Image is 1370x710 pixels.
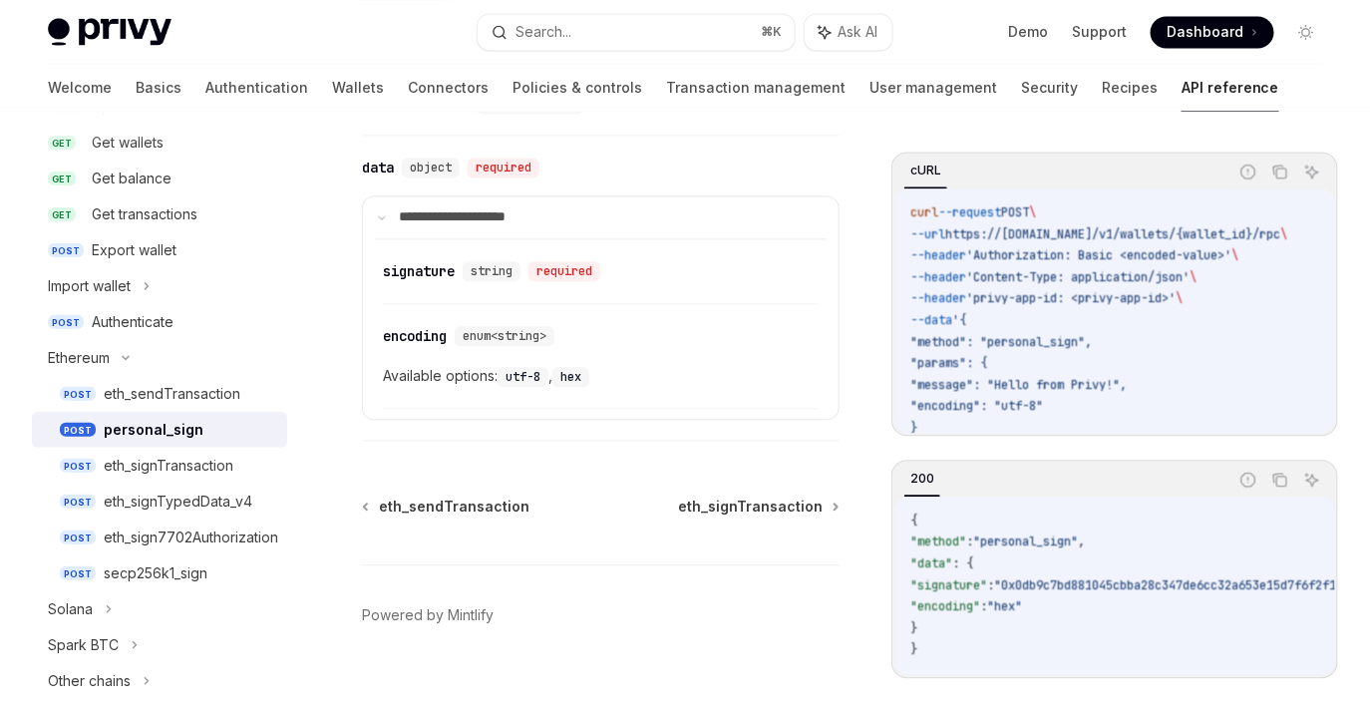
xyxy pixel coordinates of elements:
[60,423,96,438] span: POST
[32,376,287,412] a: POSTeth_sendTransaction
[910,533,966,549] span: "method"
[60,566,96,581] span: POST
[910,377,1127,393] span: "message": "Hello from Privy!",
[910,290,966,306] span: --header
[463,328,546,344] span: enum<string>
[1235,159,1261,184] button: Report incorrect code
[1267,467,1293,493] button: Copy the contents from the code block
[48,346,110,370] div: Ethereum
[938,204,1001,220] span: --request
[32,555,287,591] a: POSTsecp256k1_sign
[362,605,494,625] a: Powered by Mintlify
[48,172,76,186] span: GET
[952,312,966,328] span: '{
[1151,16,1274,48] a: Dashboard
[762,24,783,40] span: ⌘ K
[910,226,945,242] span: --url
[910,355,987,371] span: "params": {
[48,64,112,112] a: Welcome
[332,64,384,112] a: Wallets
[1290,16,1322,48] button: Toggle dark mode
[1008,22,1048,42] a: Demo
[383,326,447,346] div: encoding
[410,160,452,176] span: object
[383,364,819,388] span: Available options: ,
[48,18,171,46] img: light logo
[92,310,173,334] div: Authenticate
[364,497,529,517] a: eth_sendTransaction
[1231,247,1238,263] span: \
[471,263,513,279] span: string
[910,334,1092,350] span: "method": "personal_sign",
[910,555,952,571] span: "data"
[32,196,287,232] a: GETGet transactions
[966,269,1190,285] span: 'Content-Type: application/json'
[32,412,287,448] a: POSTpersonal_sign
[1182,64,1279,112] a: API reference
[910,641,917,657] span: }
[1078,533,1085,549] span: ,
[408,64,489,112] a: Connectors
[383,261,455,281] div: signature
[104,490,252,514] div: eth_signTypedData_v4
[1167,22,1243,42] span: Dashboard
[1235,467,1261,493] button: Report incorrect code
[805,14,892,50] button: Ask AI
[1021,64,1078,112] a: Security
[666,64,846,112] a: Transaction management
[48,207,76,222] span: GET
[1280,226,1287,242] span: \
[32,161,287,196] a: GETGet balance
[980,598,987,614] span: :
[869,64,997,112] a: User management
[910,269,966,285] span: --header
[1029,204,1036,220] span: \
[987,577,994,593] span: :
[1267,159,1293,184] button: Copy the contents from the code block
[32,232,287,268] a: POSTExport wallet
[32,304,287,340] a: POSTAuthenticate
[966,247,1231,263] span: 'Authorization: Basic <encoded-value>'
[92,202,197,226] div: Get transactions
[910,398,1043,414] span: "encoding": "utf-8"
[904,467,940,491] div: 200
[1299,467,1325,493] button: Ask AI
[1190,269,1197,285] span: \
[205,64,308,112] a: Authentication
[60,495,96,510] span: POST
[104,454,233,478] div: eth_signTransaction
[945,226,1280,242] span: https://[DOMAIN_NAME]/v1/wallets/{wallet_id}/rpc
[48,633,119,657] div: Spark BTC
[552,367,589,387] code: hex
[478,14,794,50] button: Search...⌘K
[92,167,171,190] div: Get balance
[513,64,642,112] a: Policies & controls
[379,497,529,517] span: eth_sendTransaction
[910,204,938,220] span: curl
[987,598,1022,614] span: "hex"
[498,367,548,387] code: utf-8
[136,64,181,112] a: Basics
[515,20,571,44] div: Search...
[104,418,203,442] div: personal_sign
[104,561,207,585] div: secp256k1_sign
[1072,22,1127,42] a: Support
[60,387,96,402] span: POST
[973,533,1078,549] span: "personal_sign"
[60,531,96,545] span: POST
[60,459,96,474] span: POST
[910,598,980,614] span: "encoding"
[678,497,838,517] a: eth_signTransaction
[966,290,1176,306] span: 'privy-app-id: <privy-app-id>'
[910,577,987,593] span: "signature"
[528,261,600,281] div: required
[48,597,93,621] div: Solana
[32,448,287,484] a: POSTeth_signTransaction
[362,158,394,177] div: data
[1001,204,1029,220] span: POST
[32,520,287,555] a: POSTeth_sign7702Authorization
[48,243,84,258] span: POST
[1176,290,1183,306] span: \
[468,158,539,177] div: required
[910,420,917,436] span: }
